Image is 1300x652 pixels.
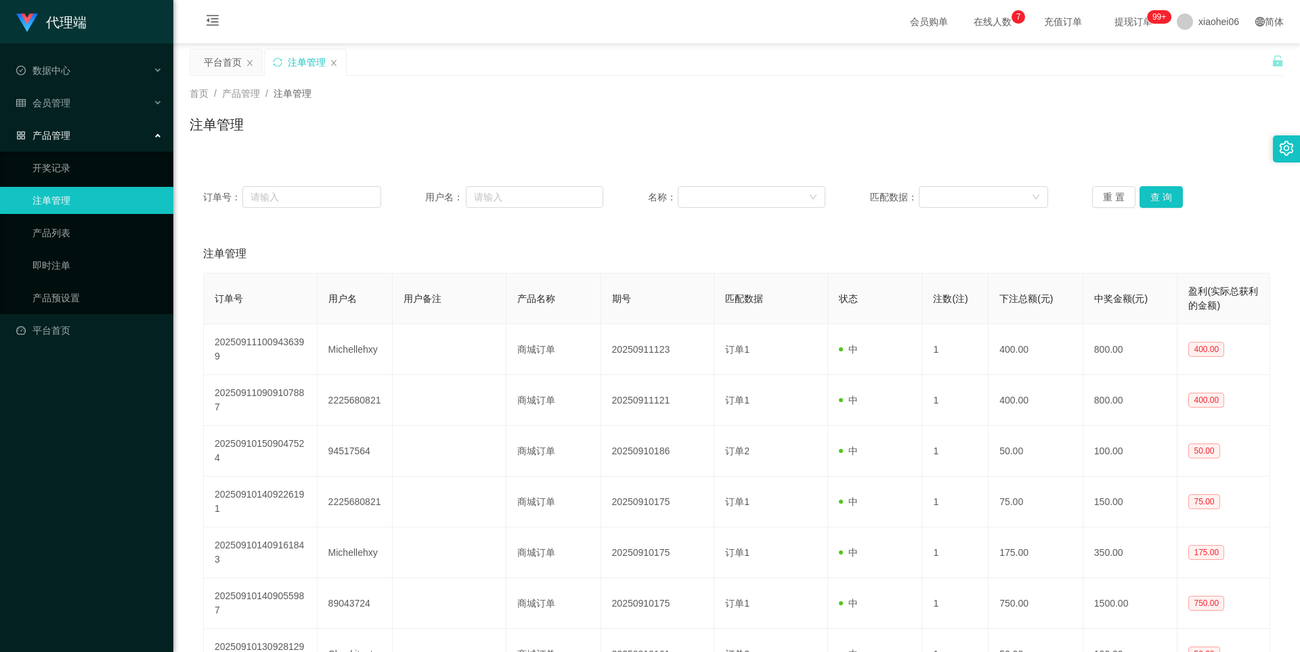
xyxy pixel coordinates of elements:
span: 首页 [190,88,209,99]
td: 商城订单 [506,324,601,375]
span: 盈利(实际总获利的金额) [1188,286,1258,311]
td: Michellehxy [318,324,393,375]
span: 订单1 [725,598,750,609]
p: 7 [1016,10,1021,24]
i: 图标: menu-fold [190,1,236,44]
td: 2225680821 [318,477,393,527]
span: 中 [839,598,858,609]
span: 用户备注 [404,293,441,304]
span: 在线人数 [967,17,1018,26]
div: 平台首页 [204,49,242,75]
i: 图标: global [1255,17,1265,26]
button: 查 询 [1140,186,1183,208]
span: 用户名： [425,190,466,204]
span: 匹配数据 [725,293,763,304]
td: 商城订单 [506,426,601,477]
input: 请输入 [242,186,381,208]
td: 20250911123 [601,324,715,375]
td: 1500.00 [1083,578,1178,629]
td: 2225680821 [318,375,393,426]
td: 94517564 [318,426,393,477]
h1: 注单管理 [190,114,244,135]
span: 状态 [839,293,858,304]
a: 产品列表 [32,219,162,246]
i: 图标: setting [1279,141,1294,156]
i: 图标: close [246,59,254,67]
a: 即时注单 [32,252,162,279]
td: 89043724 [318,578,393,629]
input: 请输入 [466,186,603,208]
span: / [214,88,217,99]
a: 代理端 [16,16,87,27]
span: 数据中心 [16,65,70,76]
td: 202509111009436399 [204,324,318,375]
i: 图标: unlock [1272,55,1284,67]
i: 图标: down [809,193,817,202]
td: 202509101409055987 [204,578,318,629]
h1: 代理端 [46,1,87,44]
a: 注单管理 [32,187,162,214]
span: 订单1 [725,547,750,558]
a: 产品预设置 [32,284,162,311]
i: 图标: sync [273,58,282,67]
span: 75.00 [1188,494,1219,509]
td: 400.00 [989,324,1083,375]
span: 订单1 [725,395,750,406]
span: 订单1 [725,344,750,355]
i: 图标: appstore-o [16,131,26,140]
td: 商城订单 [506,375,601,426]
img: logo.9652507e.png [16,14,38,32]
td: 202509101409161843 [204,527,318,578]
td: 1 [922,324,989,375]
span: 下注总额(元) [999,293,1053,304]
span: / [265,88,268,99]
button: 重 置 [1092,186,1135,208]
span: 产品名称 [517,293,555,304]
td: 800.00 [1083,324,1178,375]
td: 1 [922,426,989,477]
span: 订单1 [725,496,750,507]
td: 20250910175 [601,477,715,527]
td: Michellehxy [318,527,393,578]
td: 202509110909107887 [204,375,318,426]
sup: 1167 [1147,10,1171,24]
span: 中 [839,395,858,406]
td: 750.00 [989,578,1083,629]
td: 1 [922,477,989,527]
span: 750.00 [1188,596,1224,611]
td: 20250910175 [601,527,715,578]
td: 20250911121 [601,375,715,426]
span: 400.00 [1188,393,1224,408]
div: 注单管理 [288,49,326,75]
span: 充值订单 [1037,17,1089,26]
td: 50.00 [989,426,1083,477]
td: 1 [922,578,989,629]
span: 订单2 [725,445,750,456]
i: 图标: close [330,59,338,67]
td: 商城订单 [506,527,601,578]
span: 中 [839,496,858,507]
td: 商城订单 [506,578,601,629]
span: 中 [839,547,858,558]
td: 1 [922,375,989,426]
td: 20250910186 [601,426,715,477]
i: 图标: down [1032,193,1040,202]
span: 注单管理 [274,88,311,99]
a: 开奖记录 [32,154,162,181]
span: 175.00 [1188,545,1224,560]
span: 订单号 [215,293,243,304]
span: 用户名 [328,293,357,304]
td: 20250910175 [601,578,715,629]
span: 期号 [612,293,631,304]
span: 提现订单 [1108,17,1159,26]
td: 800.00 [1083,375,1178,426]
span: 50.00 [1188,443,1219,458]
td: 商城订单 [506,477,601,527]
td: 100.00 [1083,426,1178,477]
span: 产品管理 [16,130,70,141]
td: 202509101509047524 [204,426,318,477]
span: 产品管理 [222,88,260,99]
i: 图标: table [16,98,26,108]
td: 1 [922,527,989,578]
td: 75.00 [989,477,1083,527]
